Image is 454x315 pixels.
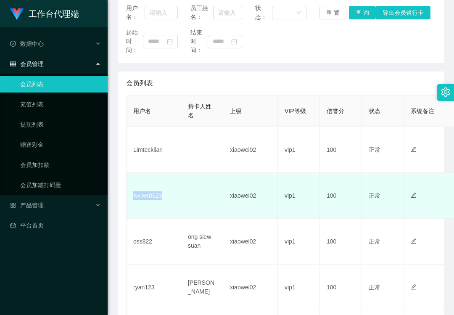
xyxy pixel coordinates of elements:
[255,4,272,21] span: 状态：
[278,219,320,265] td: vip1
[285,108,306,114] span: VIP等级
[190,28,207,55] span: 结束时间：
[10,41,16,47] i: 图标: check-circle-o
[20,76,101,93] a: 会员列表
[20,116,101,133] a: 提现列表
[20,96,101,113] a: 充值列表
[20,177,101,193] a: 会员加减打码量
[296,10,301,16] i: 图标: down
[278,127,320,173] td: vip1
[20,156,101,173] a: 会员加扣款
[411,192,417,198] i: 图标: edit
[411,284,417,290] i: 图标: edit
[133,108,151,114] span: 用户名
[327,108,344,114] span: 信誉分
[167,39,173,45] i: 图标: calendar
[127,127,181,173] td: Limtecklian
[10,40,44,47] span: 数据中心
[181,219,223,265] td: ong siew suan
[10,202,16,208] i: 图标: appstore-o
[10,202,44,209] span: 产品管理
[10,217,101,234] a: 图标: dashboard平台首页
[411,146,417,152] i: 图标: edit
[10,8,24,20] img: logo.9652507e.png
[10,61,16,67] i: 图标: table
[230,108,242,114] span: 上级
[10,10,79,17] a: 工作台代理端
[223,127,278,173] td: xiaowei02
[319,6,346,19] button: 重 置
[126,78,153,88] span: 会员列表
[320,173,362,219] td: 100
[127,265,181,310] td: ryan123
[127,219,181,265] td: oss822
[369,238,380,245] span: 正常
[369,108,380,114] span: 状态
[369,146,380,153] span: 正常
[223,265,278,310] td: xiaowei02
[231,39,237,45] i: 图标: calendar
[181,265,223,310] td: [PERSON_NAME]
[369,284,380,291] span: 正常
[127,173,181,219] td: wxlws0623
[20,136,101,153] a: 赠送彩金
[320,127,362,173] td: 100
[188,103,211,119] span: 持卡人姓名
[126,28,143,55] span: 起始时间：
[10,61,44,67] span: 会员管理
[411,108,434,114] span: 系统备注
[190,4,213,21] span: 员工姓名：
[320,219,362,265] td: 100
[29,0,79,27] h1: 工作台代理端
[145,6,177,19] input: 请输入
[223,173,278,219] td: xiaowei02
[349,6,376,19] button: 查 询
[278,173,320,219] td: vip1
[320,265,362,310] td: 100
[441,87,450,97] i: 图标: setting
[126,4,145,21] span: 用户名：
[369,192,380,199] span: 正常
[278,265,320,310] td: vip1
[411,238,417,244] i: 图标: edit
[213,6,242,19] input: 请输入
[376,6,430,19] button: 导出会员银行卡
[223,219,278,265] td: xiaowei02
